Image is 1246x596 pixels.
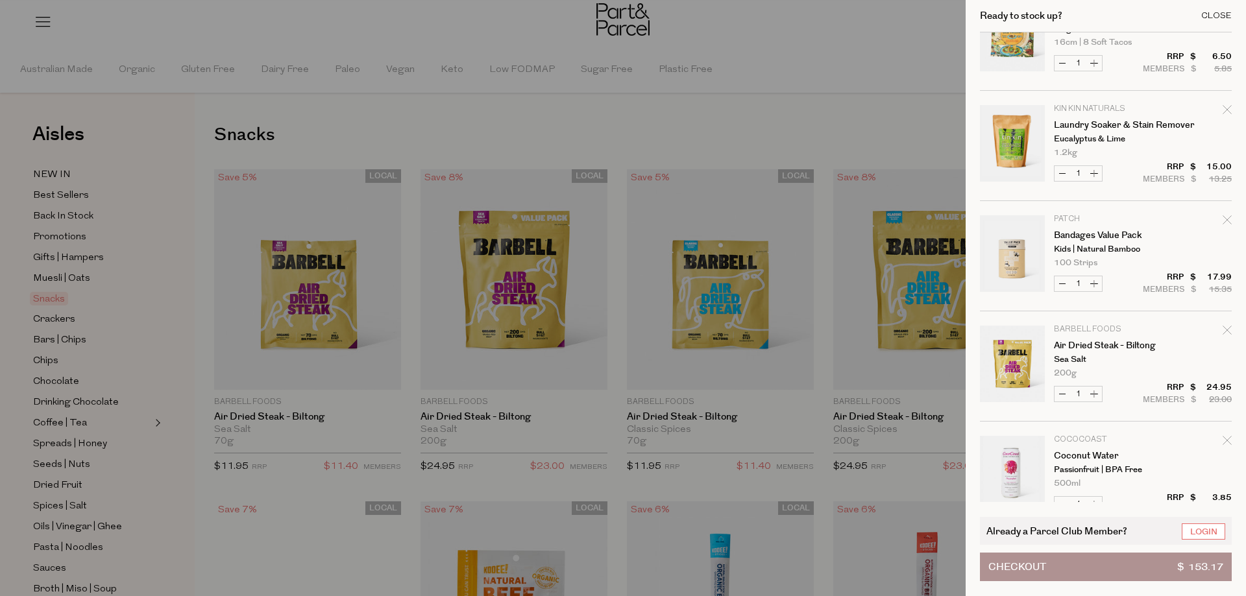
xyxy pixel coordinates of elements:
[1201,12,1232,20] div: Close
[1054,451,1154,460] a: Coconut Water
[1070,497,1086,512] input: QTY Coconut Water
[1054,121,1154,130] a: Laundry Soaker & Stain Remover
[1054,38,1132,47] span: 16cm | 8 Soft Tacos
[1054,355,1154,364] p: Sea Salt
[1177,553,1223,580] span: $ 153.17
[1054,341,1154,350] a: Air Dried Steak - Biltong
[1054,259,1097,267] span: 100 Strips
[1070,56,1086,71] input: QTY Corn Tortillas
[1054,231,1154,240] a: Bandages Value Pack
[1070,166,1086,181] input: QTY Laundry Soaker & Stain Remover
[1054,105,1154,113] p: Kin Kin Naturals
[1070,387,1086,401] input: QTY Air Dried Steak - Biltong
[1054,215,1154,223] p: Patch
[988,553,1046,580] span: Checkout
[1054,436,1154,444] p: CocoCoast
[1223,213,1232,231] div: Remove Bandages Value Pack
[1054,326,1154,333] p: Barbell Foods
[980,11,1062,21] h2: Ready to stock up?
[1054,369,1077,377] span: 200g
[1223,434,1232,451] div: Remove Coconut Water
[986,523,1127,538] span: Already a Parcel Club Member?
[1182,523,1225,540] a: Login
[1070,276,1086,291] input: QTY Bandages Value Pack
[1054,245,1154,254] p: Kids | Natural Bamboo
[1054,149,1077,157] span: 1.2kg
[1223,324,1232,341] div: Remove Air Dried Steak - Biltong
[1054,135,1154,143] p: Eucalyptus & Lime
[1054,479,1081,488] span: 500ml
[1223,103,1232,121] div: Remove Laundry Soaker & Stain Remover
[1054,466,1154,474] p: Passionfruit | BPA Free
[980,553,1232,581] button: Checkout$ 153.17
[1054,25,1154,33] p: Original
